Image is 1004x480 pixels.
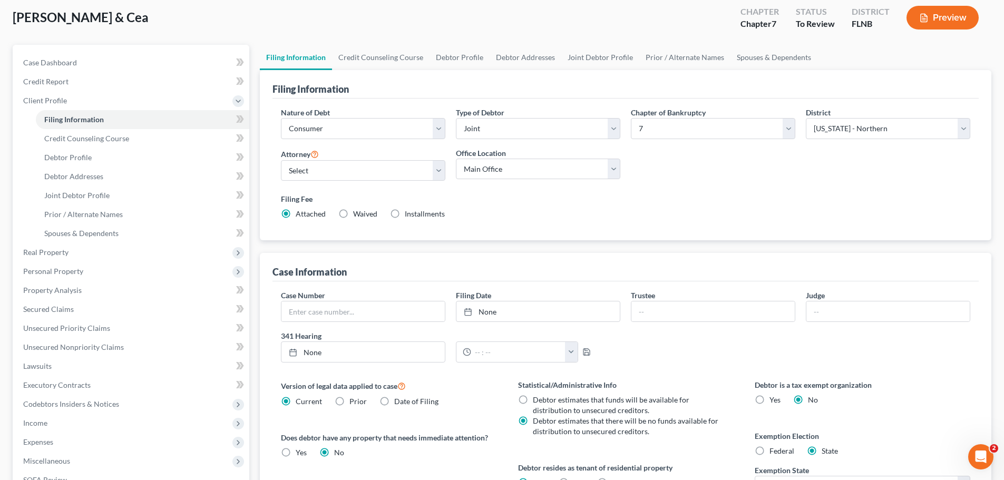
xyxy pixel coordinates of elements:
[796,6,835,18] div: Status
[15,72,249,91] a: Credit Report
[44,210,123,219] span: Prior / Alternate Names
[15,53,249,72] a: Case Dashboard
[631,301,795,321] input: --
[15,319,249,338] a: Unsecured Priority Claims
[755,379,970,390] label: Debtor is a tax exempt organization
[631,107,706,118] label: Chapter of Bankruptcy
[281,432,496,443] label: Does debtor have any property that needs immediate attention?
[36,110,249,129] a: Filing Information
[23,456,70,465] span: Miscellaneous
[430,45,490,70] a: Debtor Profile
[23,58,77,67] span: Case Dashboard
[822,446,838,455] span: State
[518,379,734,390] label: Statistical/Administrative Info
[296,397,322,406] span: Current
[23,77,69,86] span: Credit Report
[806,290,825,301] label: Judge
[769,446,794,455] span: Federal
[281,148,319,160] label: Attorney
[36,205,249,224] a: Prior / Alternate Names
[23,437,53,446] span: Expenses
[36,129,249,148] a: Credit Counseling Course
[13,9,149,25] span: [PERSON_NAME] & Cea
[456,290,491,301] label: Filing Date
[36,224,249,243] a: Spouses & Dependents
[730,45,817,70] a: Spouses & Dependents
[36,167,249,186] a: Debtor Addresses
[44,134,129,143] span: Credit Counseling Course
[281,193,970,204] label: Filing Fee
[533,395,689,415] span: Debtor estimates that funds will be available for distribution to unsecured creditors.
[639,45,730,70] a: Prior / Alternate Names
[796,18,835,30] div: To Review
[353,209,377,218] span: Waived
[769,395,781,404] span: Yes
[276,330,626,341] label: 341 Hearing
[44,172,103,181] span: Debtor Addresses
[23,361,52,370] span: Lawsuits
[36,186,249,205] a: Joint Debtor Profile
[281,379,496,392] label: Version of legal data applied to case
[281,342,445,362] a: None
[260,45,332,70] a: Filing Information
[296,448,307,457] span: Yes
[740,18,779,30] div: Chapter
[772,18,776,28] span: 7
[456,301,620,321] a: None
[332,45,430,70] a: Credit Counseling Course
[456,148,506,159] label: Office Location
[490,45,561,70] a: Debtor Addresses
[631,290,655,301] label: Trustee
[15,357,249,376] a: Lawsuits
[23,305,74,314] span: Secured Claims
[23,342,124,351] span: Unsecured Nonpriority Claims
[808,395,818,404] span: No
[906,6,979,30] button: Preview
[15,338,249,357] a: Unsecured Nonpriority Claims
[755,465,809,476] label: Exemption State
[15,281,249,300] a: Property Analysis
[518,462,734,473] label: Debtor resides as tenant of residential property
[968,444,993,469] iframe: Intercom live chat
[394,397,438,406] span: Date of Filing
[755,430,970,442] label: Exemption Election
[23,248,69,257] span: Real Property
[23,324,110,332] span: Unsecured Priority Claims
[44,115,104,124] span: Filing Information
[852,18,890,30] div: FLNB
[23,96,67,105] span: Client Profile
[852,6,890,18] div: District
[23,286,82,295] span: Property Analysis
[23,380,91,389] span: Executory Contracts
[471,342,566,362] input: -- : --
[44,191,110,200] span: Joint Debtor Profile
[281,290,325,301] label: Case Number
[806,301,970,321] input: --
[15,300,249,319] a: Secured Claims
[296,209,326,218] span: Attached
[740,6,779,18] div: Chapter
[533,416,718,436] span: Debtor estimates that there will be no funds available for distribution to unsecured creditors.
[405,209,445,218] span: Installments
[44,229,119,238] span: Spouses & Dependents
[806,107,831,118] label: District
[272,83,349,95] div: Filing Information
[44,153,92,162] span: Debtor Profile
[272,266,347,278] div: Case Information
[456,107,504,118] label: Type of Debtor
[281,301,445,321] input: Enter case number...
[23,399,119,408] span: Codebtors Insiders & Notices
[990,444,998,453] span: 2
[23,267,83,276] span: Personal Property
[334,448,344,457] span: No
[561,45,639,70] a: Joint Debtor Profile
[15,376,249,395] a: Executory Contracts
[281,107,330,118] label: Nature of Debt
[23,418,47,427] span: Income
[349,397,367,406] span: Prior
[36,148,249,167] a: Debtor Profile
